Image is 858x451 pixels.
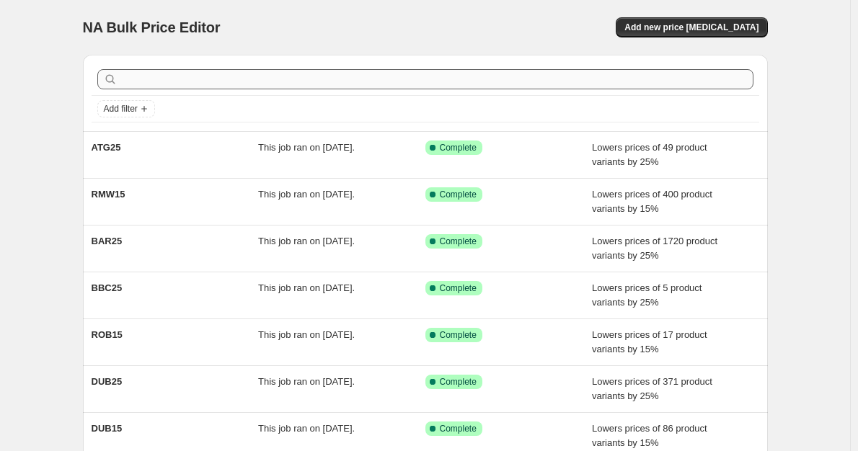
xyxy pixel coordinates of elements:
[92,282,123,293] span: BBC25
[258,189,355,200] span: This job ran on [DATE].
[440,376,477,388] span: Complete
[92,423,123,434] span: DUB15
[592,329,707,354] span: Lowers prices of 17 product variants by 15%
[92,329,123,340] span: ROB15
[83,19,221,35] span: NA Bulk Price Editor
[92,189,125,200] span: RMW15
[440,189,477,200] span: Complete
[104,103,138,115] span: Add filter
[440,282,477,294] span: Complete
[92,376,123,387] span: DUB25
[258,376,355,387] span: This job ran on [DATE].
[592,189,712,214] span: Lowers prices of 400 product variants by 15%
[92,142,121,153] span: ATG25
[258,282,355,293] span: This job ran on [DATE].
[592,236,717,261] span: Lowers prices of 1720 product variants by 25%
[592,142,707,167] span: Lowers prices of 49 product variants by 25%
[258,329,355,340] span: This job ran on [DATE].
[258,236,355,246] span: This job ran on [DATE].
[97,100,155,117] button: Add filter
[592,376,712,401] span: Lowers prices of 371 product variants by 25%
[440,236,477,247] span: Complete
[624,22,759,33] span: Add new price [MEDICAL_DATA]
[258,423,355,434] span: This job ran on [DATE].
[592,423,707,448] span: Lowers prices of 86 product variants by 15%
[616,17,767,37] button: Add new price [MEDICAL_DATA]
[440,329,477,341] span: Complete
[440,423,477,434] span: Complete
[258,142,355,153] span: This job ran on [DATE].
[592,282,702,308] span: Lowers prices of 5 product variants by 25%
[440,142,477,153] span: Complete
[92,236,123,246] span: BAR25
